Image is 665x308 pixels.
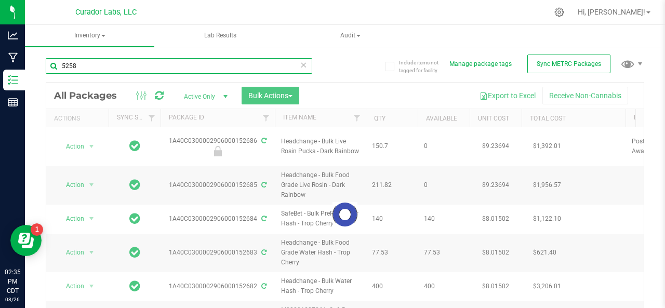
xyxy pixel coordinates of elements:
[286,25,415,47] a: Audit
[8,97,18,108] inline-svg: Reports
[8,52,18,63] inline-svg: Manufacturing
[8,75,18,85] inline-svg: Inventory
[449,60,512,69] button: Manage package tags
[8,30,18,41] inline-svg: Analytics
[553,7,566,17] div: Manage settings
[5,267,20,296] p: 02:35 PM CDT
[46,58,312,74] input: Search Package ID, Item Name, SKU, Lot or Part Number...
[399,59,451,74] span: Include items not tagged for facility
[25,25,154,47] a: Inventory
[578,8,645,16] span: Hi, [PERSON_NAME]!
[5,296,20,303] p: 08/26
[537,60,601,68] span: Sync METRC Packages
[286,25,415,46] span: Audit
[527,55,610,73] button: Sync METRC Packages
[31,223,43,236] iframe: Resource center unread badge
[155,25,285,47] a: Lab Results
[190,31,250,40] span: Lab Results
[300,58,307,72] span: Clear
[10,225,42,256] iframe: Resource center
[75,8,137,17] span: Curador Labs, LLC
